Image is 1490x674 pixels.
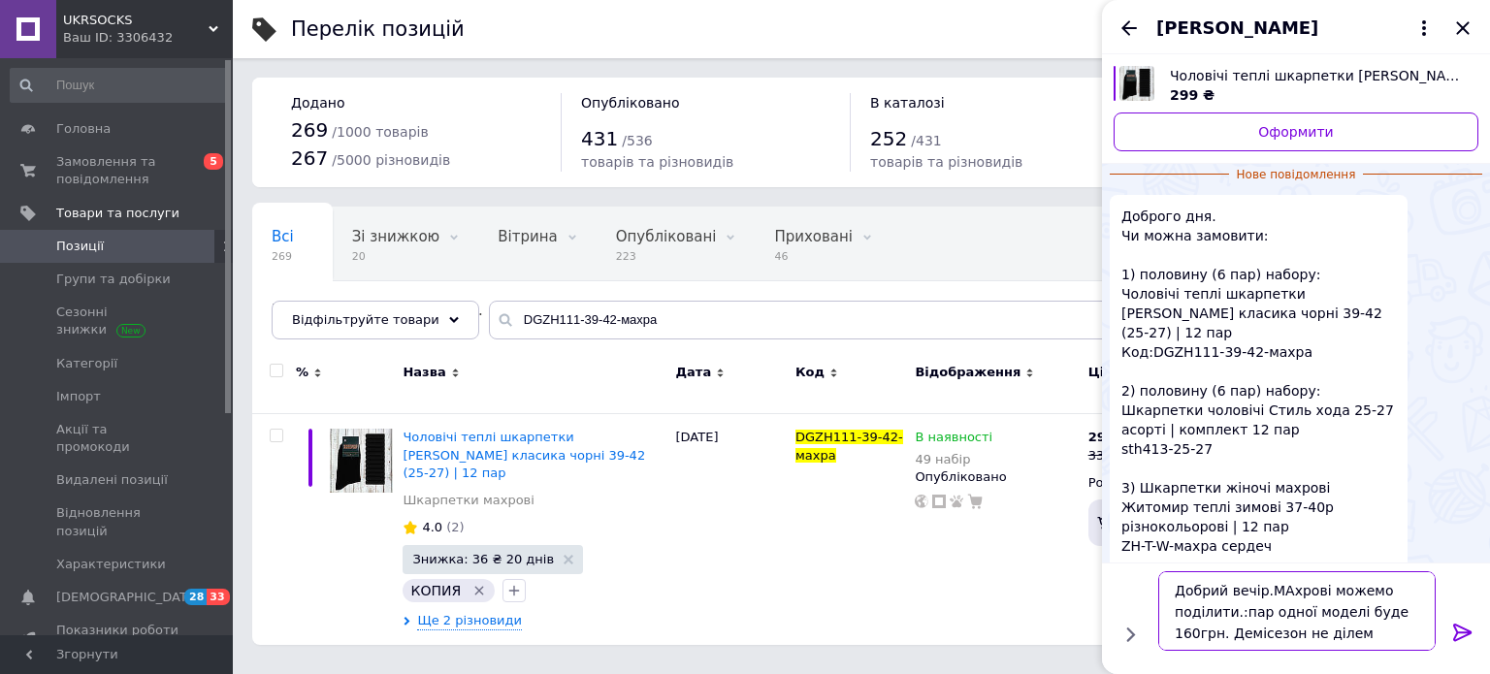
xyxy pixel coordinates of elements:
span: Головна [56,120,111,138]
a: Шкарпетки махрові [403,492,534,509]
div: 335 ₴ [1088,447,1128,465]
button: Показати кнопки [1117,622,1143,647]
input: Пошук [10,68,229,103]
span: / 1000 товарів [332,124,428,140]
span: В наявності [915,430,992,450]
span: Мужские носки, Женские... [272,302,483,319]
button: Закрити [1451,16,1474,40]
span: Замовлення та повідомлення [56,153,179,188]
span: Імпорт [56,388,101,405]
span: Дата [676,364,712,381]
div: [DATE] [671,414,791,645]
span: Всі [272,228,294,245]
span: Товари та послуги [56,205,179,222]
img: 4128287758_w640_h640_muzhskie-teplye-noski.jpg [1119,66,1154,101]
span: 5 [204,153,223,170]
span: 299 ₴ [1170,87,1215,103]
span: 20 [352,249,439,264]
span: Нове повідомлення [1229,167,1364,183]
span: 252 [870,127,907,150]
span: Групи та добірки [56,271,171,288]
span: 33 [207,589,229,605]
a: Оформити [1114,112,1478,151]
span: 28 [184,589,207,605]
div: Опубліковано [915,468,1078,486]
span: Знижка: 36 ₴ 20 днів [412,553,554,565]
span: 46 [774,249,853,264]
span: DGZH111-39-42-махра [795,430,903,462]
div: 49 набір [915,452,992,466]
span: Додано [291,95,344,111]
span: Вітрина [498,228,557,245]
span: товарів та різновидів [581,154,733,170]
b: 299 [1088,430,1115,444]
span: Характеристики [56,556,166,573]
span: % [296,364,308,381]
span: товарів та різновидів [870,154,1022,170]
a: Переглянути товар [1114,66,1478,105]
span: / 5000 різновидів [332,152,450,168]
div: Мужские носки, Женские носки, Мужские носки спортивные [252,281,522,355]
span: В каталозі [870,95,945,111]
span: / 536 [622,133,652,148]
div: ₴ [1088,429,1128,446]
span: Сезонні знижки [56,304,179,338]
span: Код [795,364,825,381]
span: UKRSOCKS [63,12,209,29]
a: Чоловічі теплі шкарпетки [PERSON_NAME] класика чорні 39-42 (25-27) | 12 пар [403,430,645,479]
span: Відображення [915,364,1020,381]
svg: Видалити мітку [471,583,487,598]
div: Перелік позицій [291,19,465,40]
span: 269 [291,118,328,142]
div: Ваш ID: 3306432 [63,29,233,47]
span: Відновлення позицій [56,504,179,539]
span: Приховані [774,228,853,245]
span: Опубліковані [616,228,717,245]
span: Видалені позиції [56,471,168,489]
span: Категорії [56,355,117,372]
span: 267 [291,146,328,170]
span: Відфільтруйте товари [292,312,439,327]
span: Позиції [56,238,104,255]
span: Ще 2 різновиди [417,612,522,630]
span: Ціна [1088,364,1121,381]
span: / 431 [911,133,941,148]
span: (2) [446,520,464,534]
textarea: Добрий вечір.МАхрові можемо поділити.:пар одної моделі буде 160грн. Демісезон не ділем [1158,571,1436,651]
span: КОПИЯ [410,583,461,598]
div: Роздріб [1088,474,1205,492]
span: Опубліковано [581,95,680,111]
img: Мужские теплые носки Житомир махра классика черные 39-42 (25-27) | 12 пар [330,429,393,492]
span: Назва [403,364,445,381]
span: [DEMOGRAPHIC_DATA] [56,589,200,606]
span: 4.0 [422,520,442,534]
span: Зі знижкою [352,228,439,245]
span: 269 [272,249,294,264]
button: [PERSON_NAME] [1156,16,1436,41]
span: 431 [581,127,618,150]
span: Акції та промокоди [56,421,179,456]
span: 223 [616,249,717,264]
button: Назад [1117,16,1141,40]
span: Чоловічі теплі шкарпетки [PERSON_NAME] класика чорні 39-42 (25-27) | 12 пар [1170,66,1463,85]
span: 20:48 12.10.2025 [1363,560,1397,576]
span: Доброго дня. Чи можна замовити: 1) половину (6 пар) набору: Чоловічі теплі шкарпетки [PERSON_NAME... [1121,207,1396,556]
input: Пошук по назві позиції, артикулу і пошуковим запитам [489,301,1451,339]
span: Показники роботи компанії [56,622,179,657]
span: [PERSON_NAME] [1156,16,1318,41]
